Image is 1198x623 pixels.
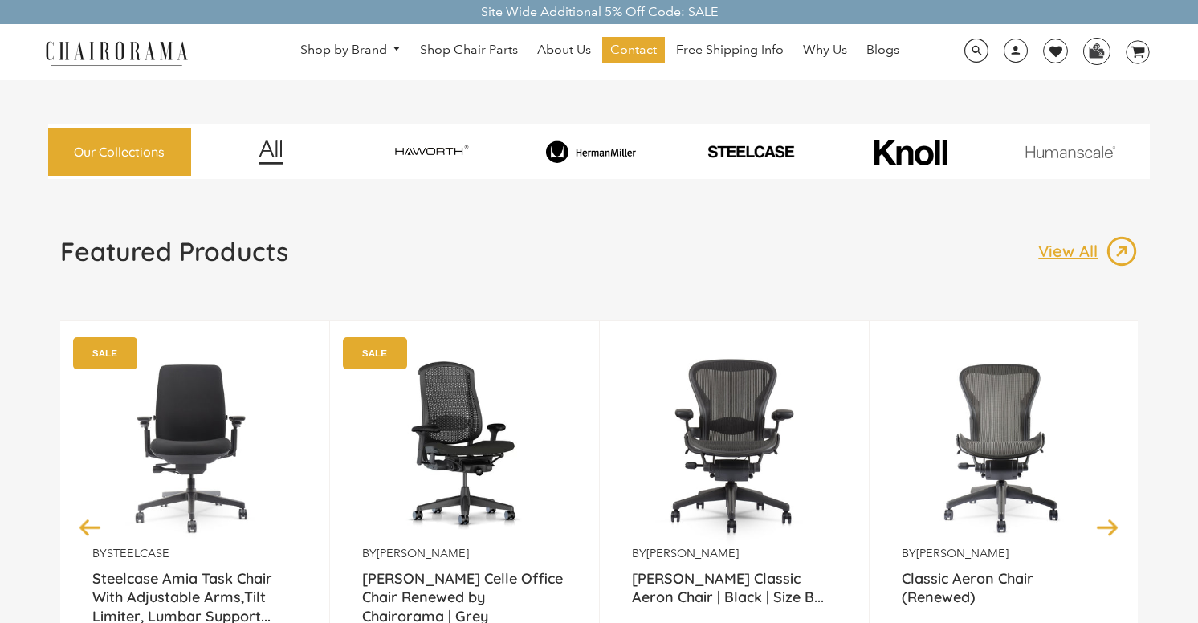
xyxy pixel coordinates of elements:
[362,546,567,561] p: by
[837,137,983,167] img: image_10_1.png
[1084,39,1109,63] img: WhatsApp_Image_2024-07-12_at_16.23.01.webp
[76,513,104,541] button: Previous
[265,37,935,67] nav: DesktopNavigation
[993,145,1147,159] img: image_11.png
[632,345,837,546] a: Herman Miller Classic Aeron Chair | Black | Size B (Renewed) - chairorama Herman Miller Classic A...
[377,546,469,560] a: [PERSON_NAME]
[60,235,288,280] a: Featured Products
[362,569,567,609] a: [PERSON_NAME] Celle Office Chair Renewed by Chairorama | Grey
[676,42,784,59] span: Free Shipping Info
[362,348,387,358] text: SALE
[362,345,567,546] a: Herman Miller Celle Office Chair Renewed by Chairorama | Grey - chairorama Herman Miller Celle Of...
[226,140,316,165] img: image_12.png
[668,37,792,63] a: Free Shipping Info
[1106,235,1138,267] img: image_13.png
[107,546,169,560] a: Steelcase
[354,136,508,168] img: image_7_14f0750b-d084-457f-979a-a1ab9f6582c4.png
[902,569,1106,609] a: Classic Aeron Chair (Renewed)
[92,546,297,561] p: by
[610,42,657,59] span: Contact
[916,546,1009,560] a: [PERSON_NAME]
[803,42,847,59] span: Why Us
[48,128,191,177] a: Our Collections
[902,345,1106,546] a: Classic Aeron Chair (Renewed) - chairorama Classic Aeron Chair (Renewed) - chairorama
[632,546,837,561] p: by
[92,345,297,546] a: Amia Chair by chairorama.com Renewed Amia Chair chairorama.com
[674,144,828,161] img: PHOTO-2024-07-09-00-53-10-removebg-preview.png
[92,569,297,609] a: Steelcase Amia Task Chair With Adjustable Arms,Tilt Limiter, Lumbar Support...
[902,345,1106,546] img: Classic Aeron Chair (Renewed) - chairorama
[36,39,197,67] img: chairorama
[646,546,739,560] a: [PERSON_NAME]
[60,235,288,267] h1: Featured Products
[1094,513,1122,541] button: Next
[92,345,297,546] img: Amia Chair by chairorama.com
[292,38,410,63] a: Shop by Brand
[362,345,567,546] img: Herman Miller Celle Office Chair Renewed by Chairorama | Grey - chairorama
[537,42,591,59] span: About Us
[412,37,526,63] a: Shop Chair Parts
[514,140,668,164] img: image_8_173eb7e0-7579-41b4-bc8e-4ba0b8ba93e8.png
[858,37,907,63] a: Blogs
[795,37,855,63] a: Why Us
[1038,241,1106,262] p: View All
[632,569,837,609] a: [PERSON_NAME] Classic Aeron Chair | Black | Size B...
[902,546,1106,561] p: by
[632,345,837,546] img: Herman Miller Classic Aeron Chair | Black | Size B (Renewed) - chairorama
[866,42,899,59] span: Blogs
[1038,235,1138,267] a: View All
[529,37,599,63] a: About Us
[420,42,518,59] span: Shop Chair Parts
[92,348,117,358] text: SALE
[602,37,665,63] a: Contact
